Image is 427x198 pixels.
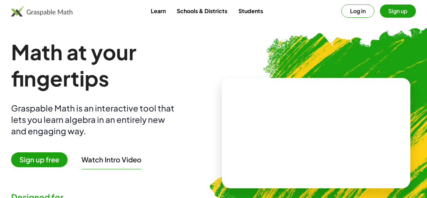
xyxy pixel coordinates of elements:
[11,152,68,167] span: Sign up free
[171,4,233,17] a: Schools & Districts
[341,4,374,18] button: Log in
[11,102,177,137] div: Graspable Math is an interactive tool that lets you learn algebra in an entirely new and engaging...
[380,4,416,18] button: Sign up
[81,155,141,164] button: Watch Intro Video
[11,39,211,91] h1: Math at your fingertips
[233,4,269,17] a: Students
[145,4,171,17] a: Learn
[264,107,368,159] video: What is this? This is dynamic math notation. Dynamic math notation plays a central role in how Gr...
